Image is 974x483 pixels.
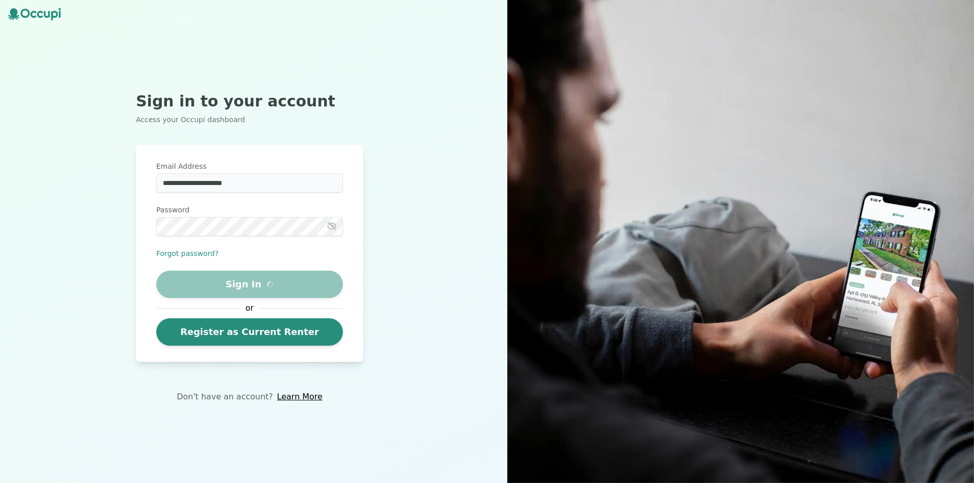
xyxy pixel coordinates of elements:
[277,391,322,403] a: Learn More
[156,248,219,258] button: Forgot password?
[156,205,343,215] label: Password
[177,391,273,403] p: Don't have an account?
[136,92,363,110] h2: Sign in to your account
[156,318,343,346] a: Register as Current Renter
[240,302,259,314] span: or
[136,115,363,125] p: Access your Occupi dashboard
[156,161,343,171] label: Email Address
